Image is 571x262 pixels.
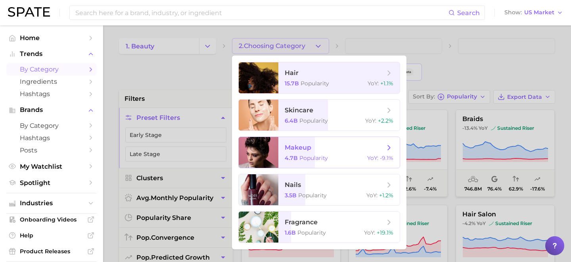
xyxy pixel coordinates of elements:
span: Brands [20,106,83,114]
button: Trends [6,48,97,60]
span: by Category [20,122,83,129]
span: 15.7b [285,80,299,87]
a: Help [6,229,97,241]
span: My Watchlist [20,163,83,170]
span: YoY : [365,117,376,124]
a: Home [6,32,97,44]
span: Onboarding Videos [20,216,83,223]
img: SPATE [8,7,50,17]
span: 6.4b [285,117,298,124]
span: Hashtags [20,90,83,98]
a: My Watchlist [6,160,97,173]
a: Hashtags [6,132,97,144]
span: YoY : [367,154,378,162]
span: Hashtags [20,134,83,142]
span: -9.1% [380,154,393,162]
a: by Category [6,63,97,75]
span: Posts [20,146,83,154]
button: Brands [6,104,97,116]
span: YoY : [366,192,377,199]
button: ShowUS Market [502,8,565,18]
span: 4.7b [285,154,298,162]
span: fragrance [285,218,318,226]
a: by Category [6,119,97,132]
a: Ingredients [6,75,97,88]
span: Popularity [298,192,327,199]
span: Ingredients [20,78,83,85]
span: skincare [285,106,313,114]
span: 3.5b [285,192,297,199]
a: Product Releases [6,245,97,257]
span: 1.6b [285,229,296,236]
span: Popularity [299,117,328,124]
span: +2.2% [378,117,393,124]
a: Hashtags [6,88,97,100]
span: by Category [20,65,83,73]
span: Home [20,34,83,42]
ul: 2.Choosing Category [232,56,406,249]
span: Popularity [301,80,329,87]
span: +1.2% [379,192,393,199]
span: Popularity [297,229,326,236]
a: Posts [6,144,97,156]
span: Spotlight [20,179,83,187]
input: Search here for a brand, industry, or ingredient [75,6,448,19]
span: Show [504,10,522,15]
span: hair [285,69,299,77]
span: Trends [20,50,83,58]
span: Search [457,9,480,17]
span: US Market [524,10,554,15]
span: makeup [285,144,311,151]
span: nails [285,181,301,189]
button: Industries [6,197,97,209]
span: YoY : [368,80,379,87]
span: YoY : [364,229,375,236]
span: Popularity [299,154,328,162]
a: Spotlight [6,177,97,189]
a: Onboarding Videos [6,214,97,225]
span: Industries [20,200,83,207]
span: Help [20,232,83,239]
span: +19.1% [377,229,393,236]
span: Product Releases [20,248,83,255]
span: +1.1% [380,80,393,87]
